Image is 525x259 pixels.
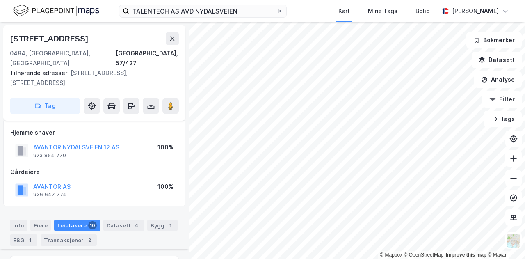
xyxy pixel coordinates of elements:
[10,69,71,76] span: Tilhørende adresser:
[10,98,80,114] button: Tag
[452,6,499,16] div: [PERSON_NAME]
[33,152,66,159] div: 923 854 770
[157,182,173,192] div: 100%
[472,52,522,68] button: Datasett
[368,6,397,16] div: Mine Tags
[147,220,178,231] div: Bygg
[10,220,27,231] div: Info
[116,48,179,68] div: [GEOGRAPHIC_DATA], 57/427
[103,220,144,231] div: Datasett
[13,4,99,18] img: logo.f888ab2527a4732fd821a326f86c7f29.svg
[30,220,51,231] div: Eiere
[415,6,430,16] div: Bolig
[404,252,444,258] a: OpenStreetMap
[26,236,34,244] div: 1
[41,234,97,246] div: Transaksjoner
[10,128,178,138] div: Hjemmelshaver
[88,221,97,229] div: 10
[380,252,402,258] a: Mapbox
[33,191,66,198] div: 936 647 774
[338,6,350,16] div: Kart
[10,68,172,88] div: [STREET_ADDRESS], [STREET_ADDRESS]
[484,220,525,259] iframe: Chat Widget
[10,167,178,177] div: Gårdeiere
[54,220,100,231] div: Leietakere
[166,221,174,229] div: 1
[474,71,522,88] button: Analyse
[132,221,141,229] div: 4
[157,142,173,152] div: 100%
[129,5,276,17] input: Søk på adresse, matrikkel, gårdeiere, leietakere eller personer
[466,32,522,48] button: Bokmerker
[10,32,90,45] div: [STREET_ADDRESS]
[10,234,37,246] div: ESG
[85,236,94,244] div: 2
[484,111,522,127] button: Tags
[10,48,116,68] div: 0484, [GEOGRAPHIC_DATA], [GEOGRAPHIC_DATA]
[446,252,486,258] a: Improve this map
[482,91,522,108] button: Filter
